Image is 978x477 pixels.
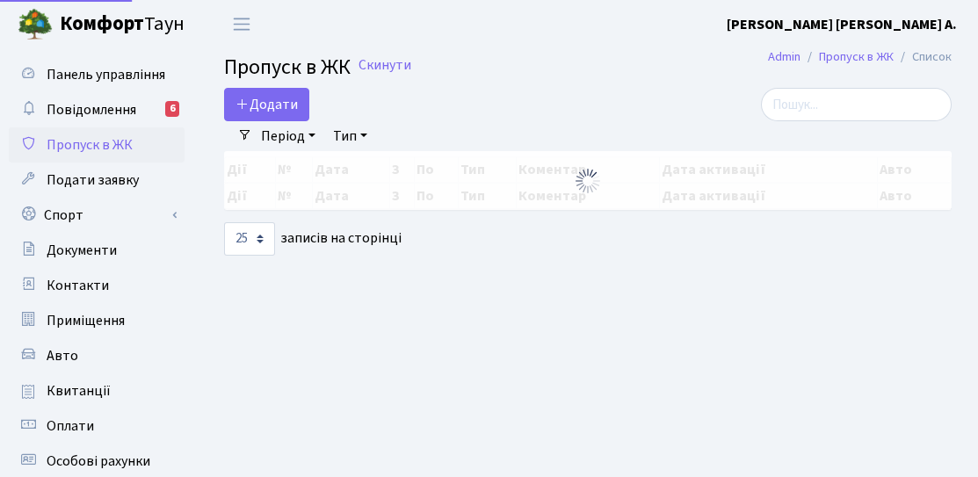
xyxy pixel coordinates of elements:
[9,303,185,338] a: Приміщення
[9,127,185,163] a: Пропуск в ЖК
[224,88,309,121] a: Додати
[235,95,298,114] span: Додати
[47,276,109,295] span: Контакти
[224,52,351,83] span: Пропуск в ЖК
[47,416,94,436] span: Оплати
[18,7,53,42] img: logo.png
[727,14,957,35] a: [PERSON_NAME] [PERSON_NAME] А.
[220,10,264,39] button: Переключити навігацію
[768,47,801,66] a: Admin
[47,346,78,365] span: Авто
[47,100,136,119] span: Повідомлення
[9,338,185,373] a: Авто
[742,39,978,76] nav: breadcrumb
[727,15,957,34] b: [PERSON_NAME] [PERSON_NAME] А.
[165,101,179,117] div: 6
[47,381,111,401] span: Квитанції
[9,92,185,127] a: Повідомлення6
[47,311,125,330] span: Приміщення
[9,268,185,303] a: Контакти
[224,222,402,256] label: записів на сторінці
[254,121,322,151] a: Період
[9,163,185,198] a: Подати заявку
[9,233,185,268] a: Документи
[761,88,952,121] input: Пошук...
[47,170,139,190] span: Подати заявку
[894,47,952,67] li: Список
[47,452,150,471] span: Особові рахунки
[9,198,185,233] a: Спорт
[819,47,894,66] a: Пропуск в ЖК
[574,167,602,195] img: Обробка...
[60,10,185,40] span: Таун
[47,65,165,84] span: Панель управління
[9,57,185,92] a: Панель управління
[47,135,133,155] span: Пропуск в ЖК
[47,241,117,260] span: Документи
[224,222,275,256] select: записів на сторінці
[326,121,374,151] a: Тип
[359,57,411,74] a: Скинути
[9,373,185,408] a: Квитанції
[9,408,185,444] a: Оплати
[60,10,144,38] b: Комфорт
